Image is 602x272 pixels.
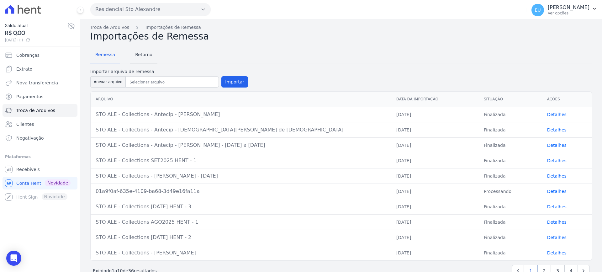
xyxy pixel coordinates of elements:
[16,66,32,72] span: Extrato
[547,220,567,225] a: Detalhes
[16,180,41,186] span: Conta Hent
[3,49,77,61] a: Cobranças
[547,112,567,117] a: Detalhes
[96,111,386,118] div: STO ALE - Collections - Antecip - [PERSON_NAME]
[542,92,592,107] th: Ações
[45,179,71,186] span: Novidade
[221,76,248,88] button: Importar
[96,249,386,257] div: STO ALE - Collections - [PERSON_NAME]
[479,137,542,153] td: Finalizada
[127,78,217,86] input: Selecionar arquivo
[547,235,567,240] a: Detalhes
[3,77,77,89] a: Nova transferência
[391,137,479,153] td: [DATE]
[96,188,386,195] div: 01a9f0af-635e-4109-ba68-3d49e16fa11a
[391,230,479,245] td: [DATE]
[547,158,567,163] a: Detalhes
[90,3,211,16] button: Residencial Sto Alexandre
[479,107,542,122] td: Finalizada
[96,218,386,226] div: STO ALE - Collections AGO2025 HENT - 1
[16,107,55,114] span: Troca de Arquivos
[547,143,567,148] a: Detalhes
[479,153,542,168] td: Finalizada
[5,29,67,37] span: R$ 0,00
[16,166,40,173] span: Recebíveis
[479,245,542,260] td: Finalizada
[16,52,40,58] span: Cobranças
[479,168,542,184] td: Finalizada
[547,189,567,194] a: Detalhes
[5,22,67,29] span: Saldo atual
[479,214,542,230] td: Finalizada
[547,127,567,132] a: Detalhes
[145,24,201,31] a: Importações de Remessa
[130,47,157,63] a: Retorno
[96,141,386,149] div: STO ALE - Collections - Antecip - [PERSON_NAME] - [DATE] a [DATE]
[90,47,120,63] a: Remessa
[90,31,592,42] h2: Importações de Remessa
[92,48,119,61] span: Remessa
[3,163,77,176] a: Recebíveis
[526,1,602,19] button: EU [PERSON_NAME] Ver opções
[391,214,479,230] td: [DATE]
[6,251,21,266] div: Open Intercom Messenger
[3,63,77,75] a: Extrato
[3,104,77,117] a: Troca de Arquivos
[391,199,479,214] td: [DATE]
[5,49,75,203] nav: Sidebar
[535,8,541,12] span: EU
[3,132,77,144] a: Negativação
[3,177,77,189] a: Conta Hent Novidade
[548,11,589,16] p: Ver opções
[479,92,542,107] th: Situação
[3,118,77,131] a: Clientes
[479,199,542,214] td: Finalizada
[391,168,479,184] td: [DATE]
[547,250,567,255] a: Detalhes
[90,24,592,31] nav: Breadcrumb
[16,121,34,127] span: Clientes
[391,107,479,122] td: [DATE]
[548,4,589,11] p: [PERSON_NAME]
[96,234,386,241] div: STO ALE - Collections [DATE] HENT - 2
[391,184,479,199] td: [DATE]
[391,92,479,107] th: Data da Importação
[391,245,479,260] td: [DATE]
[3,90,77,103] a: Pagamentos
[5,153,75,161] div: Plataformas
[16,80,58,86] span: Nova transferência
[16,135,44,141] span: Negativação
[96,126,386,134] div: STO ALE - Collections - Antecip - [DEMOGRAPHIC_DATA][PERSON_NAME] de [DEMOGRAPHIC_DATA]
[16,93,43,100] span: Pagamentos
[90,68,248,75] label: Importar arquivo de remessa
[96,203,386,211] div: STO ALE - Collections [DATE] HENT - 3
[90,76,126,88] button: Anexar arquivo
[479,230,542,245] td: Finalizada
[479,184,542,199] td: Processando
[547,204,567,209] a: Detalhes
[479,122,542,137] td: Finalizada
[131,48,156,61] span: Retorno
[5,37,67,43] span: [DATE] 11:11
[391,153,479,168] td: [DATE]
[391,122,479,137] td: [DATE]
[96,172,386,180] div: STO ALE - Collections - [PERSON_NAME] - [DATE]
[90,24,129,31] a: Troca de Arquivos
[91,92,391,107] th: Arquivo
[547,173,567,179] a: Detalhes
[96,157,386,164] div: STO ALE - Collections SET2025 HENT - 1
